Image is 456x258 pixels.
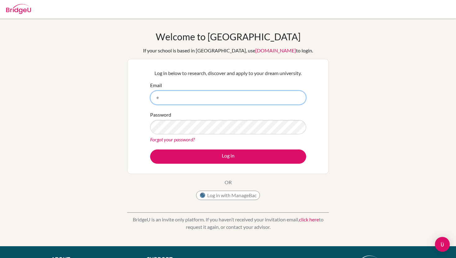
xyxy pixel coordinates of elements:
h1: Welcome to [GEOGRAPHIC_DATA] [156,31,301,42]
div: Open Intercom Messenger [435,237,450,252]
div: If your school is based in [GEOGRAPHIC_DATA], use to login. [143,47,313,54]
p: OR [225,179,232,186]
label: Email [150,82,162,89]
label: Password [150,111,171,118]
p: BridgeU is an invite only platform. If you haven’t received your invitation email, to request it ... [127,216,329,231]
a: Forgot your password? [150,136,195,142]
p: Log in below to research, discover and apply to your dream university. [150,69,306,77]
img: Bridge-U [6,4,31,14]
a: [DOMAIN_NAME] [255,47,296,53]
button: Log in [150,149,306,164]
a: click here [299,216,319,222]
button: Log in with ManageBac [196,191,260,200]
